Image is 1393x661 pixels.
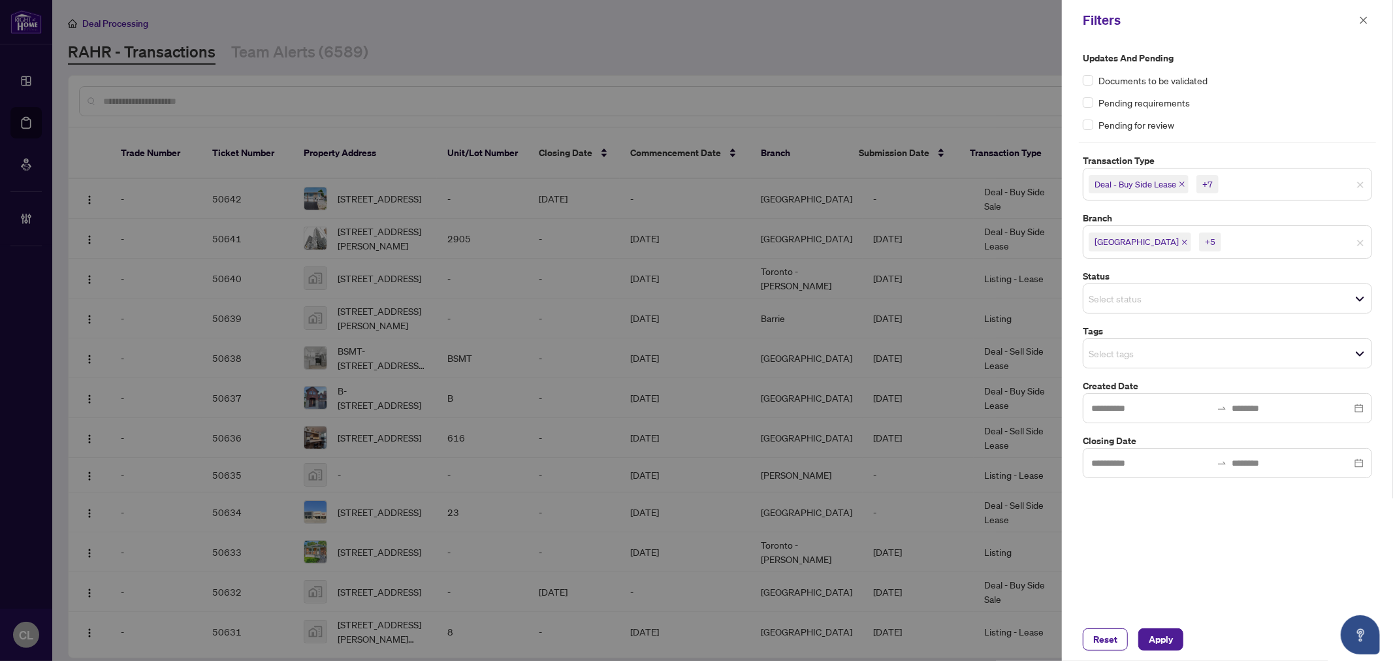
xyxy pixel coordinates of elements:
label: Tags [1083,324,1372,338]
button: Apply [1138,628,1183,651]
span: Deal - Buy Side Lease [1089,175,1189,193]
div: +5 [1205,235,1215,248]
span: close [1359,16,1368,25]
span: to [1217,458,1227,468]
label: Transaction Type [1083,153,1372,168]
span: swap-right [1217,403,1227,413]
label: Status [1083,269,1372,283]
div: +7 [1202,178,1213,191]
span: close [1179,181,1185,187]
span: Deal - Buy Side Lease [1095,178,1176,191]
span: Pending requirements [1098,95,1190,110]
button: Open asap [1341,615,1380,654]
span: Reset [1093,629,1117,650]
span: Richmond Hill [1089,233,1191,251]
span: close [1356,181,1364,189]
label: Closing Date [1083,434,1372,448]
span: to [1217,403,1227,413]
label: Created Date [1083,379,1372,393]
button: Reset [1083,628,1128,651]
label: Branch [1083,211,1372,225]
span: Apply [1149,629,1173,650]
span: Documents to be validated [1098,73,1208,88]
label: Updates and Pending [1083,51,1372,65]
span: close [1356,239,1364,247]
span: [GEOGRAPHIC_DATA] [1095,235,1179,248]
div: Filters [1083,10,1355,30]
span: Pending for review [1098,118,1174,132]
span: swap-right [1217,458,1227,468]
span: close [1181,239,1188,246]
